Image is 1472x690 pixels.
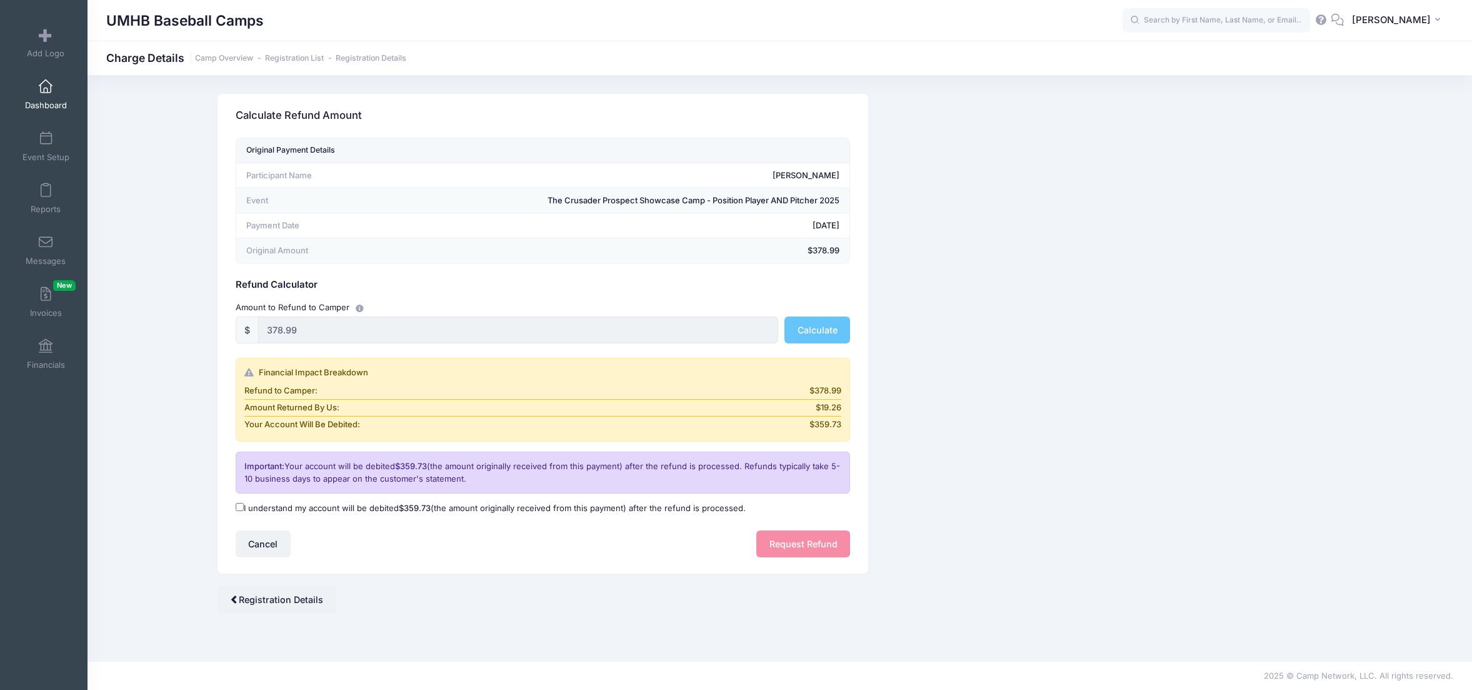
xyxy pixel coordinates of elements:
[236,452,850,494] div: Your account will be debited (the amount originally received from this payment) after the refund ...
[1123,8,1310,33] input: Search by First Name, Last Name, or Email...
[16,228,76,272] a: Messages
[53,280,76,291] span: New
[25,100,67,111] span: Dashboard
[229,301,856,314] div: Amount to Refund to Camper
[236,317,259,343] div: $
[809,419,841,431] span: $359.73
[106,6,264,35] h1: UMHB Baseball Camps
[16,280,76,324] a: InvoicesNew
[16,176,76,220] a: Reports
[1352,13,1431,27] span: [PERSON_NAME]
[809,385,841,397] span: $378.99
[218,586,336,613] a: Registration Details
[1264,671,1453,681] span: 2025 © Camp Network, LLC. All rights reserved.
[369,213,850,238] td: [DATE]
[816,402,841,414] span: $19.26
[16,332,76,376] a: Financials
[236,238,369,263] td: Original Amount
[236,213,369,238] td: Payment Date
[31,204,61,215] span: Reports
[30,308,62,318] span: Invoices
[236,502,746,515] label: I understand my account will be debited (the amount originally received from this payment) after ...
[369,163,850,188] td: [PERSON_NAME]
[236,163,369,188] td: Participant Name
[236,280,850,291] h5: Refund Calculator
[16,21,76,64] a: Add Logo
[258,317,779,343] input: 0.00
[369,188,850,213] td: The Crusader Prospect Showcase Camp - Position Player AND Pitcher 2025
[236,188,369,213] td: Event
[195,54,253,63] a: Camp Overview
[244,402,339,414] span: Amount Returned By Us:
[16,124,76,168] a: Event Setup
[244,419,360,431] span: Your Account Will Be Debited:
[16,73,76,116] a: Dashboard
[23,152,69,163] span: Event Setup
[246,143,335,159] div: Original Payment Details
[26,256,66,266] span: Messages
[236,98,362,134] h3: Calculate Refund Amount
[369,238,850,263] td: $378.99
[236,530,291,557] button: Cancel
[265,54,324,63] a: Registration List
[1344,6,1453,35] button: [PERSON_NAME]
[399,503,431,513] span: $359.73
[244,385,318,397] span: Refund to Camper:
[244,367,841,379] div: Financial Impact Breakdown
[106,51,406,64] h1: Charge Details
[336,54,406,63] a: Registration Details
[395,461,427,471] span: $359.73
[27,360,65,370] span: Financials
[236,503,244,511] input: I understand my account will be debited$359.73(the amount originally received from this payment) ...
[27,48,64,59] span: Add Logo
[244,461,284,471] span: Important:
